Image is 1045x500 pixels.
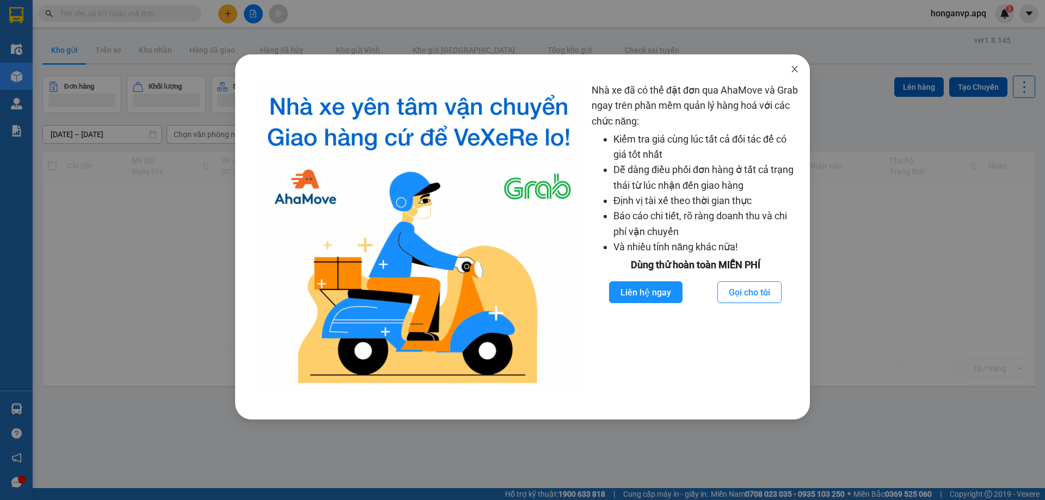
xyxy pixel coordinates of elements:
[613,208,799,239] li: Báo cáo chi tiết, rõ ràng doanh thu và chi phí vận chuyển
[592,83,799,392] div: Nhà xe đã có thể đặt đơn qua AhaMove và Grab ngay trên phần mềm quản lý hàng hoá với các chức năng:
[729,286,770,299] span: Gọi cho tôi
[613,239,799,255] li: Và nhiều tính năng khác nữa!
[717,281,782,303] button: Gọi cho tôi
[592,257,799,273] div: Dùng thử hoàn toàn MIỄN PHÍ
[613,162,799,193] li: Dễ dàng điều phối đơn hàng ở tất cả trạng thái từ lúc nhận đến giao hàng
[779,54,810,85] button: Close
[790,65,799,73] span: close
[613,132,799,163] li: Kiểm tra giá cùng lúc tất cả đối tác để có giá tốt nhất
[609,281,683,303] button: Liên hệ ngay
[613,193,799,208] li: Định vị tài xế theo thời gian thực
[620,286,671,299] span: Liên hệ ngay
[255,83,583,392] img: logo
